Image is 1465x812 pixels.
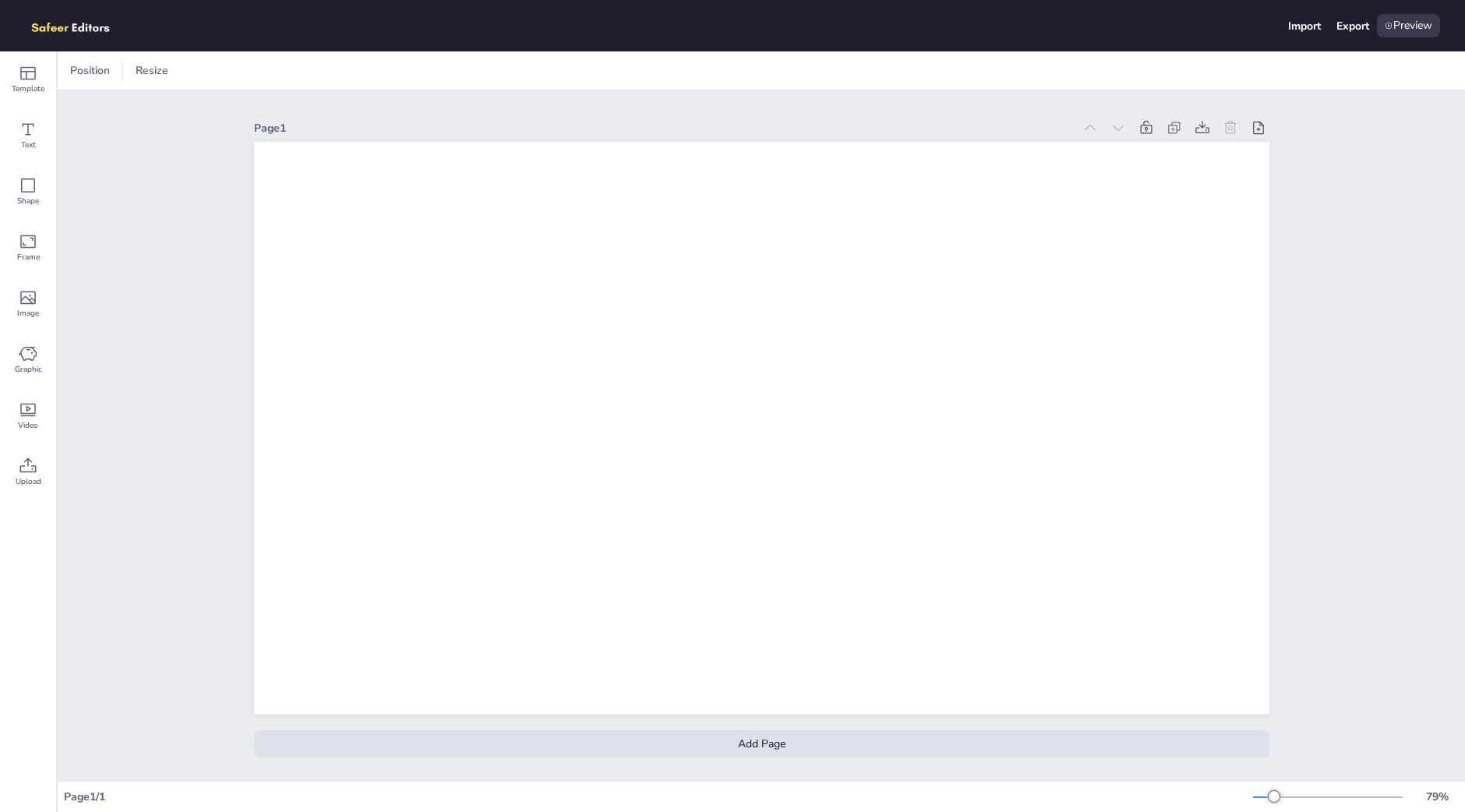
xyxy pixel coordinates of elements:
[64,789,1253,804] div: Page 1 / 1
[16,475,41,488] span: Upload
[17,307,39,320] span: Image
[1336,19,1369,34] div: Export
[21,139,36,151] span: Text
[132,63,171,78] span: Resize
[254,730,1269,757] div: Add Page
[1418,789,1456,804] div: 79 %
[12,83,44,95] span: Template
[254,121,1073,136] div: Page 1
[67,63,113,78] span: Position
[25,14,132,37] img: logo.png
[15,363,42,376] span: Graphic
[18,419,38,432] span: Video
[1377,14,1440,37] div: Preview
[17,251,40,263] span: Frame
[17,195,39,207] span: Shape
[1288,19,1321,34] div: Import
